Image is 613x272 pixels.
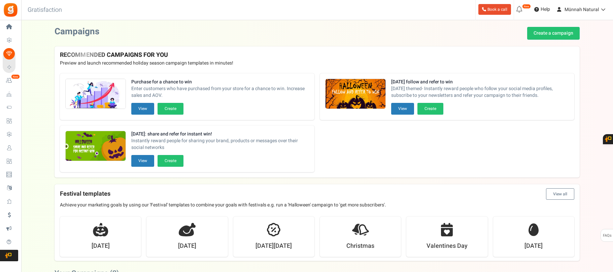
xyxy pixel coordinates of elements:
[391,79,569,85] strong: [DATE] follow and refer to win
[522,4,531,9] em: New
[158,155,183,167] button: Create
[417,103,443,115] button: Create
[532,4,553,15] a: Help
[427,242,468,250] strong: Valentines Day
[131,79,309,85] strong: Purchase for a chance to win
[20,3,69,17] h3: Gratisfaction
[603,229,612,242] span: FAQs
[478,4,511,15] a: Book a call
[131,155,154,167] button: View
[565,6,599,13] span: Münnah Natural
[178,242,196,250] strong: [DATE]
[66,79,126,109] img: Recommended Campaigns
[391,85,569,99] span: [DATE] themed- Instantly reward people who follow your social media profiles, subscribe to your n...
[60,60,574,67] p: Preview and launch recommended holiday season campaign templates in minutes!
[3,2,18,17] img: Gratisfaction
[539,6,550,13] span: Help
[256,242,292,250] strong: [DATE][DATE]
[92,242,110,250] strong: [DATE]
[326,79,385,109] img: Recommended Campaigns
[346,242,374,250] strong: Christmas
[60,202,574,208] p: Achieve your marketing goals by using our 'Festival' templates to combine your goals with festiva...
[546,188,574,200] button: View all
[524,242,543,250] strong: [DATE]
[55,27,99,37] h2: Campaigns
[158,103,183,115] button: Create
[131,85,309,99] span: Enter customers who have purchased from your store for a chance to win. Increase sales and AOV.
[131,131,309,138] strong: [DATE]: share and refer for instant win!
[131,103,154,115] button: View
[66,131,126,161] img: Recommended Campaigns
[11,74,20,79] em: New
[527,27,580,40] a: Create a campaign
[60,188,574,200] h4: Festival templates
[60,52,574,59] h4: RECOMMENDED CAMPAIGNS FOR YOU
[391,103,414,115] button: View
[3,75,18,86] a: New
[131,138,309,151] span: Instantly reward people for sharing your brand, products or messages over their social networks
